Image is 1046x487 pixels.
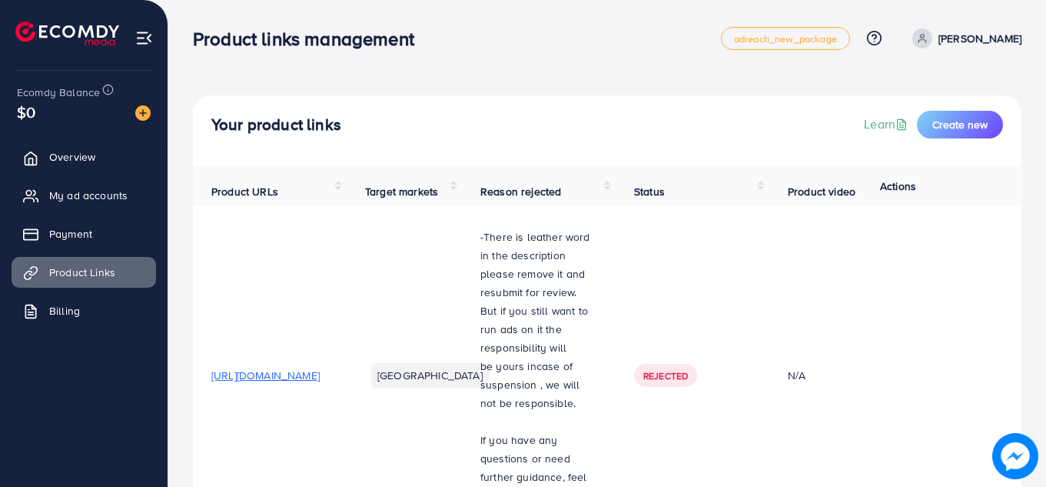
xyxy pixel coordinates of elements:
[135,29,153,47] img: menu
[932,117,988,132] span: Create new
[17,85,100,100] span: Ecomdy Balance
[12,295,156,326] a: Billing
[211,115,341,135] h4: Your product links
[992,433,1038,479] img: image
[788,184,855,199] span: Product video
[12,142,156,172] a: Overview
[193,28,427,50] h3: Product links management
[12,218,156,249] a: Payment
[49,188,128,203] span: My ad accounts
[480,302,597,412] p: But if you still want to run ads on it the responsibility will be yours incase of suspension , we...
[788,368,896,383] div: N/A
[643,369,688,382] span: Rejected
[906,28,1021,48] a: [PERSON_NAME]
[480,184,561,199] span: Reason rejected
[49,303,80,319] span: Billing
[12,257,156,288] a: Product Links
[917,111,1003,138] button: Create new
[211,184,278,199] span: Product URLs
[211,368,320,383] span: [URL][DOMAIN_NAME]
[880,178,916,194] span: Actions
[634,184,665,199] span: Status
[480,228,597,302] p: -There is leather word in the description please remove it and resubmit for review.
[49,149,95,165] span: Overview
[135,105,151,121] img: image
[17,101,35,123] span: $0
[734,34,837,44] span: adreach_new_package
[938,29,1021,48] p: [PERSON_NAME]
[864,115,911,133] a: Learn
[12,180,156,211] a: My ad accounts
[49,226,92,242] span: Payment
[49,265,115,280] span: Product Links
[721,27,850,50] a: adreach_new_package
[365,184,438,199] span: Target markets
[371,363,489,388] li: [GEOGRAPHIC_DATA]
[15,22,119,45] img: logo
